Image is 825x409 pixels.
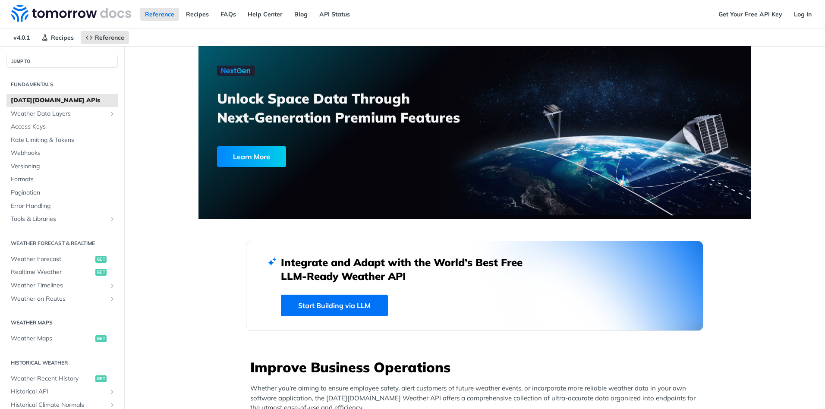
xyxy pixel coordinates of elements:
span: get [95,256,107,263]
a: Help Center [243,8,287,21]
a: Weather Recent Historyget [6,372,118,385]
button: Show subpages for Weather Timelines [109,282,116,289]
span: v4.0.1 [9,31,35,44]
span: Reference [95,34,124,41]
img: Tomorrow.io Weather API Docs [11,5,131,22]
a: Log In [789,8,816,21]
h2: Weather Maps [6,319,118,327]
span: Weather Maps [11,334,93,343]
span: Rate Limiting & Tokens [11,136,116,145]
span: Pagination [11,189,116,197]
a: Get Your Free API Key [714,8,787,21]
span: Webhooks [11,149,116,157]
a: API Status [315,8,355,21]
a: Recipes [37,31,79,44]
a: Rate Limiting & Tokens [6,134,118,147]
span: Weather Recent History [11,374,93,383]
img: NextGen [217,66,255,76]
span: Weather Timelines [11,281,107,290]
a: [DATE][DOMAIN_NAME] APIs [6,94,118,107]
a: Weather Forecastget [6,253,118,266]
button: Show subpages for Weather Data Layers [109,110,116,117]
span: Access Keys [11,123,116,131]
div: Learn More [217,146,286,167]
span: Historical API [11,387,107,396]
a: Learn More [217,146,431,167]
a: FAQs [216,8,241,21]
a: Webhooks [6,147,118,160]
a: Access Keys [6,120,118,133]
span: Tools & Libraries [11,215,107,223]
span: Formats [11,175,116,184]
a: Realtime Weatherget [6,266,118,279]
a: Formats [6,173,118,186]
span: Weather Data Layers [11,110,107,118]
span: get [95,375,107,382]
a: Versioning [6,160,118,173]
span: Weather Forecast [11,255,93,264]
span: get [95,335,107,342]
h2: Historical Weather [6,359,118,367]
a: Reference [140,8,179,21]
a: Historical APIShow subpages for Historical API [6,385,118,398]
a: Weather Mapsget [6,332,118,345]
button: JUMP TO [6,55,118,68]
a: Weather on RoutesShow subpages for Weather on Routes [6,293,118,305]
a: Tools & LibrariesShow subpages for Tools & Libraries [6,213,118,226]
button: Show subpages for Weather on Routes [109,296,116,302]
button: Show subpages for Historical Climate Normals [109,402,116,409]
span: Recipes [51,34,74,41]
h2: Weather Forecast & realtime [6,239,118,247]
button: Show subpages for Tools & Libraries [109,216,116,223]
a: Blog [290,8,312,21]
h3: Unlock Space Data Through Next-Generation Premium Features [217,89,484,127]
span: [DATE][DOMAIN_NAME] APIs [11,96,116,105]
span: Error Handling [11,202,116,211]
a: Start Building via LLM [281,295,388,316]
span: Realtime Weather [11,268,93,277]
a: Weather TimelinesShow subpages for Weather Timelines [6,279,118,292]
a: Pagination [6,186,118,199]
a: Recipes [181,8,214,21]
h3: Improve Business Operations [250,358,703,377]
a: Error Handling [6,200,118,213]
a: Reference [81,31,129,44]
span: Weather on Routes [11,295,107,303]
h2: Fundamentals [6,81,118,88]
span: get [95,269,107,276]
span: Versioning [11,162,116,171]
h2: Integrate and Adapt with the World’s Best Free LLM-Ready Weather API [281,255,535,283]
button: Show subpages for Historical API [109,388,116,395]
a: Weather Data LayersShow subpages for Weather Data Layers [6,107,118,120]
